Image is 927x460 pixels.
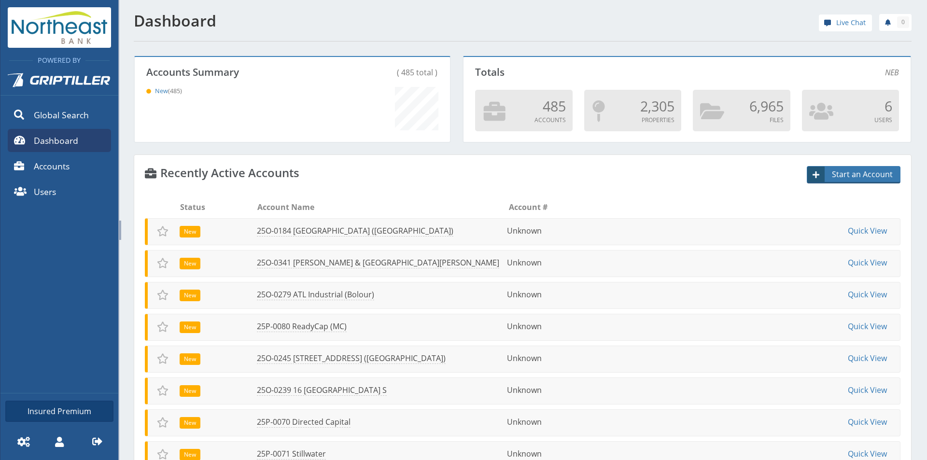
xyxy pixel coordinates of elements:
[826,168,900,180] span: Start an Account
[157,353,169,364] span: Add to Favorites
[8,7,111,48] img: NEB
[257,448,326,460] a: 25P-0071 Stillwater
[543,97,566,115] span: 485
[507,289,582,300] li: Unknown
[257,225,453,237] a: 25O-0184 [GEOGRAPHIC_DATA] ([GEOGRAPHIC_DATA])
[901,18,905,27] span: 0
[34,109,89,121] span: Global Search
[257,201,506,213] li: Account Name
[509,201,585,213] li: Account #
[323,67,438,78] div: ( 485 total )
[34,160,70,172] span: Accounts
[33,56,85,65] span: Powered By
[145,166,299,179] h4: Recently Active Accounts
[157,417,169,428] span: Add to Favorites
[257,257,499,268] a: 25O-0341 [PERSON_NAME] & [GEOGRAPHIC_DATA][PERSON_NAME]
[848,448,887,459] a: Quick View
[507,321,582,332] li: Unknown
[157,289,169,301] span: Add to Favorites
[8,129,111,152] a: Dashboard
[184,259,196,268] span: New
[143,86,182,95] a: New(485)
[700,116,783,125] p: Files
[184,227,196,236] span: New
[848,353,887,363] a: Quick View
[836,17,866,28] span: Live Chat
[507,416,582,428] li: Unknown
[257,321,347,332] a: 25P-0080 ReadyCap (MC)
[184,323,196,332] span: New
[257,417,351,428] a: 25P-0070 Directed Capital
[885,67,899,78] span: NEB
[749,97,784,115] span: 6,965
[507,257,582,268] li: Unknown
[848,257,887,268] a: Quick View
[157,385,169,396] span: Add to Favorites
[475,67,681,78] p: Totals
[184,387,196,395] span: New
[34,134,78,147] span: Dashboard
[848,225,887,236] a: Quick View
[34,185,56,198] span: Users
[819,14,872,31] a: Live Chat
[157,225,169,237] span: Add to Favorites
[482,116,565,125] p: Accounts
[507,352,582,364] li: Unknown
[180,201,256,213] li: Status
[640,97,674,115] span: 2,305
[184,418,196,427] span: New
[848,417,887,427] a: Quick View
[8,154,111,178] a: Accounts
[879,14,912,31] a: 0
[507,448,582,460] li: Unknown
[591,116,674,125] p: Properties
[168,86,182,95] span: (485)
[257,385,387,396] a: 25O-0239 16 [GEOGRAPHIC_DATA] S
[157,257,169,269] span: Add to Favorites
[0,65,118,101] a: Griptiller
[507,384,582,396] li: Unknown
[809,116,892,125] p: Users
[8,180,111,203] a: Users
[872,12,912,31] div: notifications
[807,166,900,183] a: Start an Account
[184,291,196,300] span: New
[157,321,169,333] span: Add to Favorites
[8,103,111,126] a: Global Search
[143,87,182,95] span: New
[848,289,887,300] a: Quick View
[257,353,446,364] a: 25O-0245 [STREET_ADDRESS] ([GEOGRAPHIC_DATA])
[257,289,374,300] a: 25O-0279 ATL Industrial (Bolour)
[146,67,312,78] p: Accounts Summary
[184,450,196,459] span: New
[134,12,517,29] h1: Dashboard
[885,97,892,115] span: 6
[848,321,887,332] a: Quick View
[819,14,872,34] div: help
[5,401,113,422] a: Insured Premium
[184,355,196,363] span: New
[157,448,169,460] span: Add to Favorites
[848,385,887,395] a: Quick View
[507,225,582,237] li: Unknown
